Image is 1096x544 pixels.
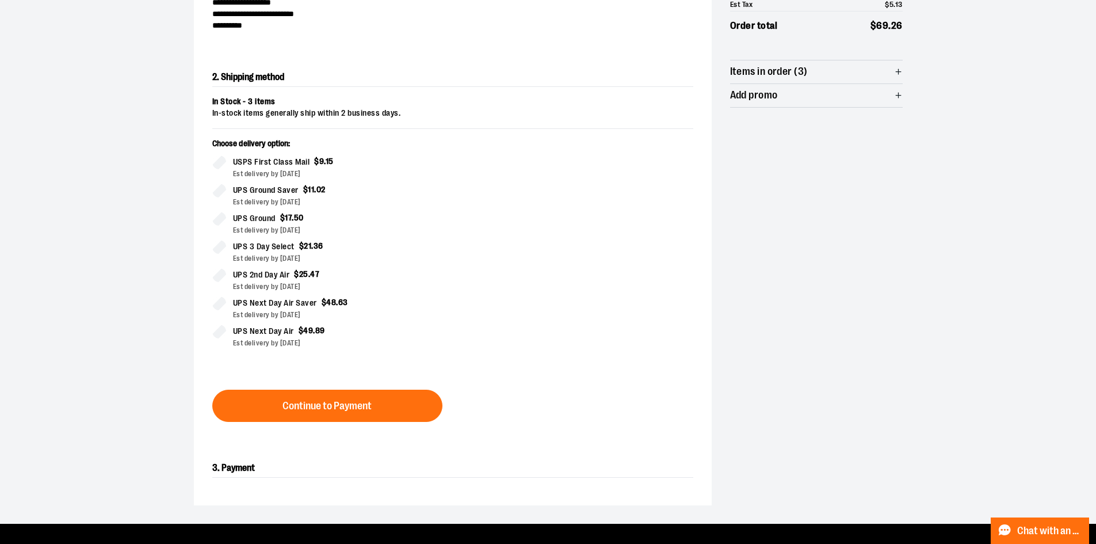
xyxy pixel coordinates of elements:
span: $ [303,185,308,194]
div: Est delivery by [DATE] [233,169,444,179]
span: $ [294,269,299,279]
div: Est delivery by [DATE] [233,338,444,348]
span: 17 [285,213,292,222]
span: UPS 3 Day Select [233,240,295,253]
div: In Stock - 3 items [212,96,693,108]
span: 25 [299,269,308,279]
span: 89 [315,326,325,335]
button: Items in order (3) [730,60,903,83]
input: UPS Next Day Air Saver$48.63Est delivery by [DATE] [212,296,226,310]
span: . [308,269,311,279]
div: Est delivery by [DATE] [233,197,444,207]
span: 69 [876,20,888,31]
span: Order total [730,18,778,33]
span: UPS 2nd Day Air [233,268,290,281]
div: Est delivery by [DATE] [233,253,444,264]
span: 11 [308,185,314,194]
span: . [311,241,314,250]
div: Est delivery by [DATE] [233,225,444,235]
span: 63 [338,298,348,307]
span: . [314,185,316,194]
span: . [888,20,891,31]
span: 50 [294,213,304,222]
input: UPS 3 Day Select$21.36Est delivery by [DATE] [212,240,226,254]
span: 36 [314,241,323,250]
input: UPS Ground Saver$11.02Est delivery by [DATE] [212,184,226,197]
span: Add promo [730,90,778,101]
div: In-stock items generally ship within 2 business days. [212,108,693,119]
span: $ [299,241,304,250]
span: Items in order (3) [730,66,808,77]
span: 02 [316,185,326,194]
span: $ [870,20,877,31]
span: 47 [310,269,319,279]
input: UPS 2nd Day Air$25.47Est delivery by [DATE] [212,268,226,282]
span: 26 [891,20,903,31]
p: Choose delivery option: [212,138,444,155]
div: Est delivery by [DATE] [233,281,444,292]
span: UPS Next Day Air Saver [233,296,317,310]
span: 9 [319,157,324,166]
span: UPS Next Day Air [233,325,294,338]
span: 49 [303,326,313,335]
span: $ [299,326,304,335]
button: Add promo [730,84,903,107]
span: . [313,326,315,335]
span: $ [280,213,285,222]
span: UPS Ground Saver [233,184,299,197]
span: $ [314,157,319,166]
button: Continue to Payment [212,390,442,422]
span: . [292,213,294,222]
div: Est delivery by [DATE] [233,310,444,320]
input: UPS Next Day Air$49.89Est delivery by [DATE] [212,325,226,338]
h2: 2. Shipping method [212,68,693,87]
span: USPS First Class Mail [233,155,310,169]
span: UPS Ground [233,212,276,225]
h2: 3. Payment [212,459,693,478]
span: . [336,298,338,307]
span: Continue to Payment [282,401,372,412]
button: Chat with an Expert [991,518,1090,544]
span: 15 [326,157,334,166]
span: 48 [326,298,336,307]
span: . [324,157,326,166]
input: UPS Ground$17.50Est delivery by [DATE] [212,212,226,226]
span: 21 [304,241,311,250]
span: Chat with an Expert [1017,526,1082,537]
span: $ [322,298,327,307]
input: USPS First Class Mail$9.15Est delivery by [DATE] [212,155,226,169]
